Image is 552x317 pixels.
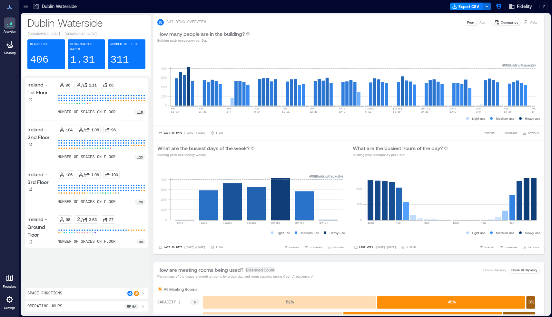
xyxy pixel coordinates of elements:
[528,245,539,249] span: OPTIONS
[528,131,539,135] span: OPTIONS
[58,110,116,115] p: number of spaces on floor
[66,217,70,222] p: 98
[254,107,259,110] text: JUN
[110,54,129,66] p: 311
[2,15,18,36] a: Analytics
[66,172,73,177] p: 106
[356,202,362,206] tspan: 100
[223,221,232,224] text: [DATE]
[505,131,517,135] span: COMPARE
[109,217,113,222] p: 27
[245,267,276,272] span: Extended Count
[360,218,362,221] tspan: 0
[353,152,448,157] p: Building peak occupancy per Hour
[2,292,17,312] a: Settings
[504,110,512,113] text: 10-16
[27,32,145,37] p: [GEOGRAPHIC_DATA], [GEOGRAPHIC_DATA]
[157,266,243,274] p: How are meeting rooms being used?
[421,110,429,113] text: 20-26
[161,66,167,70] tspan: 400
[528,300,534,304] text: 3 %
[109,82,113,87] p: 88
[365,110,371,113] text: 6-12
[521,244,540,251] button: OPTIONS
[472,230,486,235] p: Light use
[157,300,181,305] text: CAPACITY 2
[66,82,70,87] p: 98
[58,199,116,205] p: number of spaces on floor
[30,42,47,47] p: Headcount
[532,110,539,113] text: 17-23
[157,38,250,43] p: Building peak occupancy per Day
[338,107,347,110] text: [DATE]
[30,54,49,66] p: 406
[137,155,143,160] p: 123
[448,107,458,110] text: [DATE]
[332,245,344,249] span: OPTIONS
[353,144,443,152] p: What are the busiest hours of the day?
[137,199,143,205] p: 126
[532,107,537,110] text: AUG
[111,172,118,177] p: 100
[330,230,345,235] p: Heavy use
[161,208,167,211] tspan: 100
[110,42,139,47] p: Number of Desks
[216,245,223,249] p: 1 Day
[137,110,143,115] p: 115
[4,306,15,310] p: Settings
[171,107,176,110] text: MAY
[199,110,206,113] text: 25-31
[476,110,481,113] text: 3-9
[530,20,537,25] p: Visits
[498,244,519,251] button: COMPARE
[42,3,77,10] p: Dublin Waterside
[521,130,540,136] button: OPTIONS
[277,230,290,235] p: Light use
[81,82,83,87] p: /
[216,131,223,135] p: 1 Day
[165,103,167,107] tspan: 0
[161,76,167,79] tspan: 300
[301,230,319,235] p: Medium use
[282,107,287,110] text: JUN
[157,244,207,251] button: Last 90 Days |[DATE]-[DATE]
[84,127,85,132] p: /
[282,110,290,113] text: 15-21
[166,20,206,25] p: BUILDING OVERVIEW
[139,239,143,244] p: 49
[496,116,515,121] p: Medium use
[70,54,95,66] p: 1.31
[157,152,255,157] p: Building peak occupancy weekly
[4,30,16,34] p: Analytics
[27,215,55,239] p: Ireland - Ground Floor
[161,188,167,191] tspan: 300
[127,304,136,309] p: 5p - 9a
[496,230,515,235] p: Medium use
[89,82,97,87] p: 1.11
[525,230,540,235] p: Heavy use
[498,130,519,136] button: COMPARE
[368,221,374,224] text: 12am
[289,245,299,249] span: EXPORT
[295,221,304,224] text: [DATE]
[501,20,518,25] p: Occupancy
[396,221,401,224] text: 4am
[161,94,167,98] tspan: 100
[283,244,301,251] button: EXPORT
[406,245,416,249] p: 1 Hour
[467,20,474,25] p: Peak
[310,245,322,249] span: COMPARE
[338,110,347,113] text: [DATE]
[157,274,313,279] p: Percentage of the usage of meeting rooms by group size and room capacity (using Open Area sensors)
[89,217,97,222] p: 3.63
[478,130,496,136] button: EXPORT
[310,107,315,110] text: JUN
[478,244,496,251] button: EXPORT
[91,127,99,132] p: 1.08
[27,126,55,141] p: Ireland - 2nd Floor
[286,300,294,304] text: 52 %
[507,1,534,12] button: Fidelity
[157,130,207,136] button: Last 90 Days |[DATE]-[DATE]
[226,107,231,110] text: JUN
[483,267,506,272] p: Group Capacity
